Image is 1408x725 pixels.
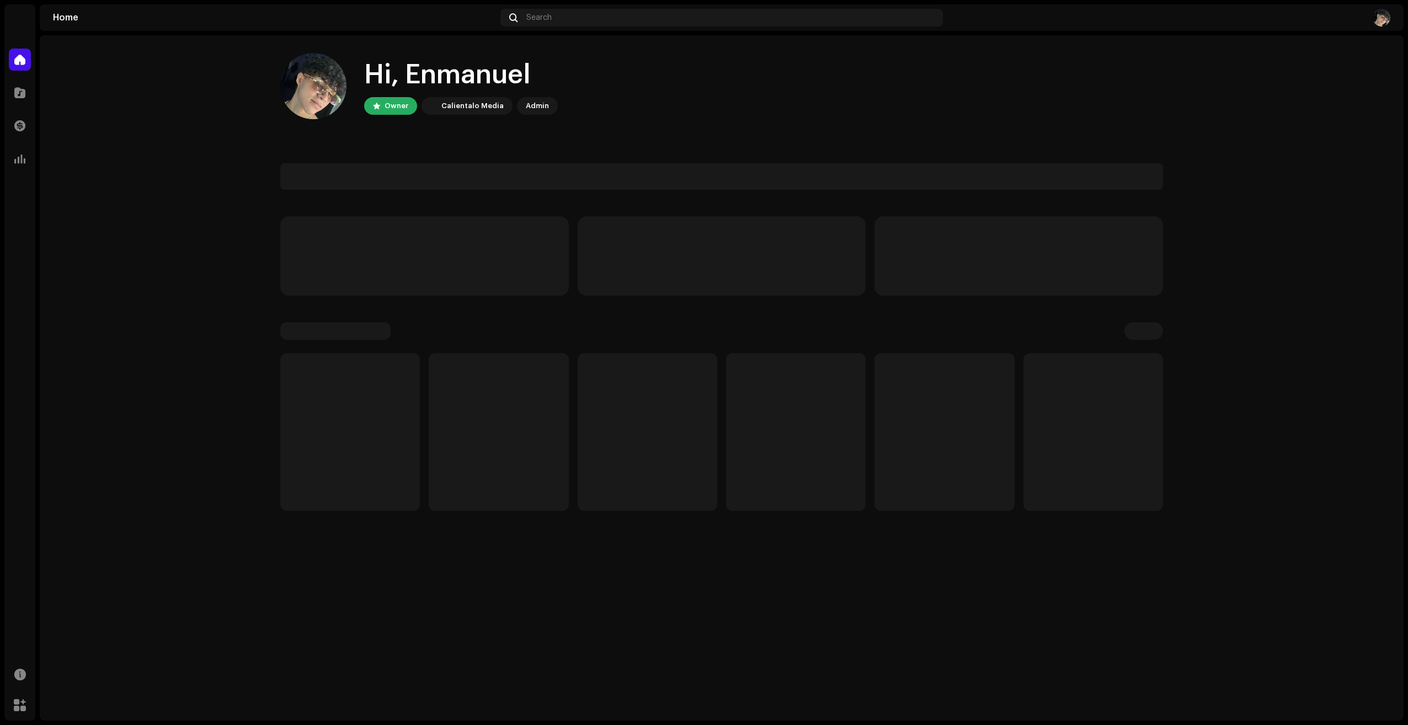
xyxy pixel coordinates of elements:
div: Admin [526,99,549,113]
img: 89c04233-01e2-4990-920e-d16dd653e066 [1373,9,1390,26]
img: 4d5a508c-c80f-4d99-b7fb-82554657661d [424,99,437,113]
div: Owner [385,99,408,113]
div: Calientalo Media [441,99,504,113]
div: Hi, Enmanuel [364,57,558,93]
span: Search [526,13,552,22]
img: 89c04233-01e2-4990-920e-d16dd653e066 [280,53,346,119]
div: Home [53,13,496,22]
